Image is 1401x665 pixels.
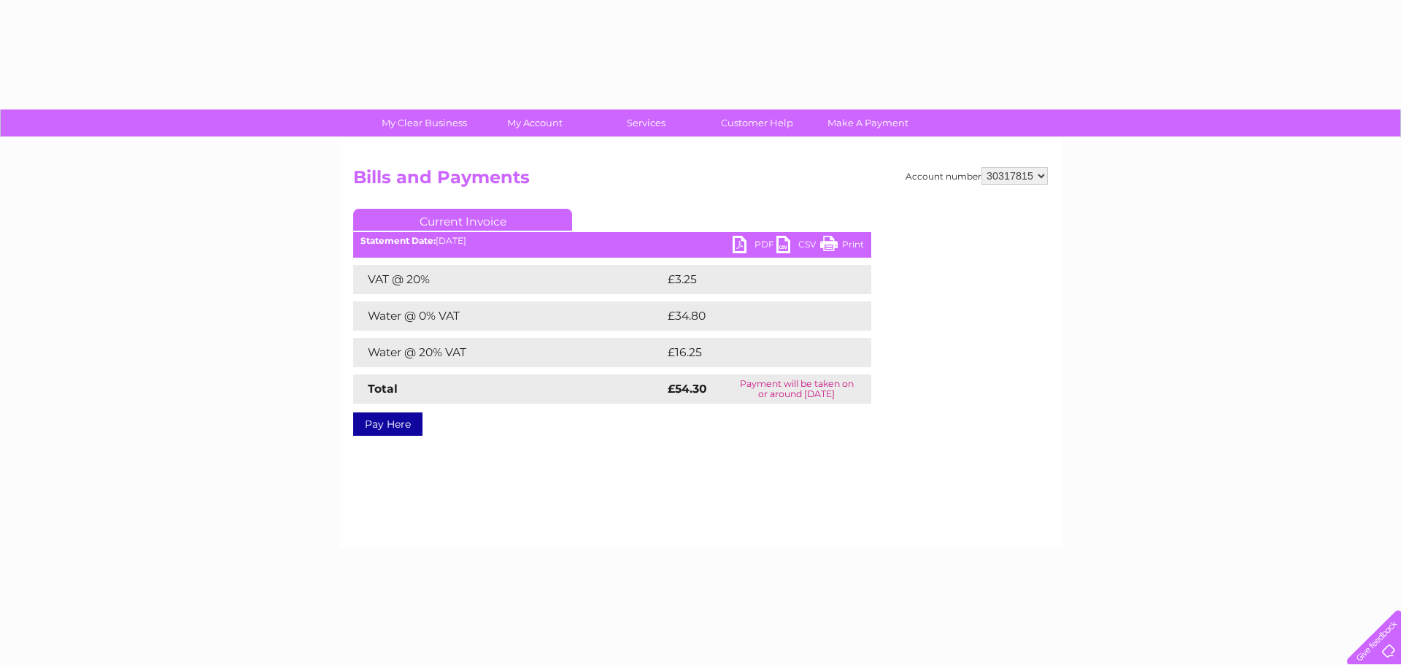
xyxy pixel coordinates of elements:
td: £34.80 [664,301,843,331]
a: Make A Payment [808,109,928,137]
a: Pay Here [353,412,422,436]
a: My Clear Business [364,109,485,137]
b: Statement Date: [360,235,436,246]
a: Current Invoice [353,209,572,231]
td: £16.25 [664,338,841,367]
strong: Total [368,382,398,396]
a: Customer Help [697,109,817,137]
td: Payment will be taken on or around [DATE] [722,374,871,404]
div: Account number [906,167,1048,185]
a: CSV [776,236,820,257]
a: My Account [475,109,595,137]
td: VAT @ 20% [353,265,664,294]
div: [DATE] [353,236,871,246]
td: Water @ 20% VAT [353,338,664,367]
td: Water @ 0% VAT [353,301,664,331]
strong: £54.30 [668,382,707,396]
a: Print [820,236,864,257]
a: Services [586,109,706,137]
td: £3.25 [664,265,837,294]
a: PDF [733,236,776,257]
h2: Bills and Payments [353,167,1048,195]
